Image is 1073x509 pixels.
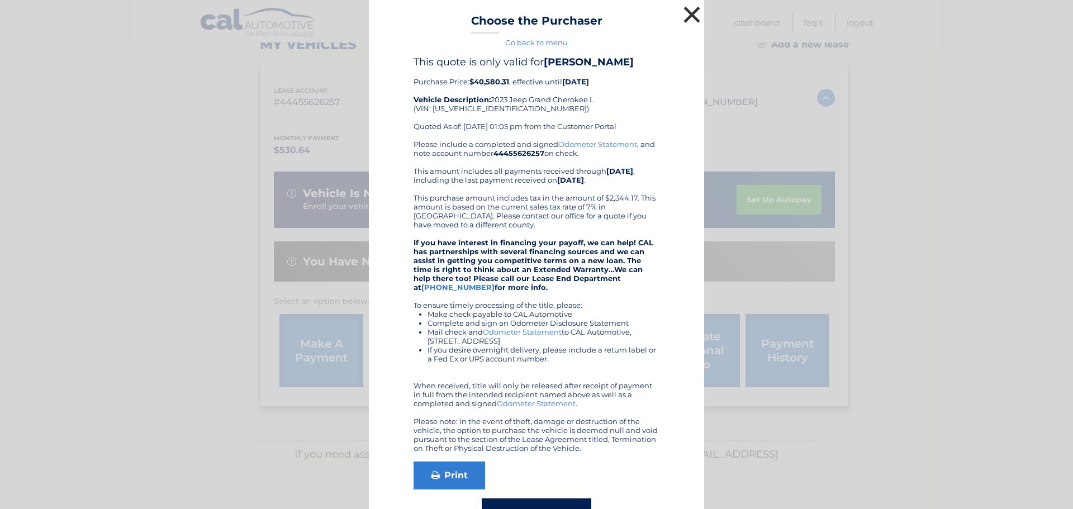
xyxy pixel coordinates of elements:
[497,399,576,408] a: Odometer Statement
[421,283,495,292] a: [PHONE_NUMBER]
[493,149,544,158] b: 44455626257
[681,3,703,26] button: ×
[414,238,653,292] strong: If you have interest in financing your payoff, we can help! CAL has partnerships with several fin...
[414,95,491,104] strong: Vehicle Description:
[471,14,602,34] h3: Choose the Purchaser
[606,167,633,175] b: [DATE]
[414,56,659,140] div: Purchase Price: , effective until 2023 Jeep Grand Cherokee L (VIN: [US_VEHICLE_IDENTIFICATION_NUM...
[428,327,659,345] li: Mail check and to CAL Automotive, [STREET_ADDRESS]
[414,462,485,489] a: Print
[428,318,659,327] li: Complete and sign an Odometer Disclosure Statement
[558,140,637,149] a: Odometer Statement
[414,56,659,68] h4: This quote is only valid for
[544,56,634,68] b: [PERSON_NAME]
[562,77,589,86] b: [DATE]
[414,140,659,453] div: Please include a completed and signed , and note account number on check. This amount includes al...
[428,310,659,318] li: Make check payable to CAL Automotive
[428,345,659,363] li: If you desire overnight delivery, please include a return label or a Fed Ex or UPS account number.
[483,327,562,336] a: Odometer Statement
[557,175,584,184] b: [DATE]
[505,38,568,47] a: Go back to menu
[469,77,509,86] b: $40,580.31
